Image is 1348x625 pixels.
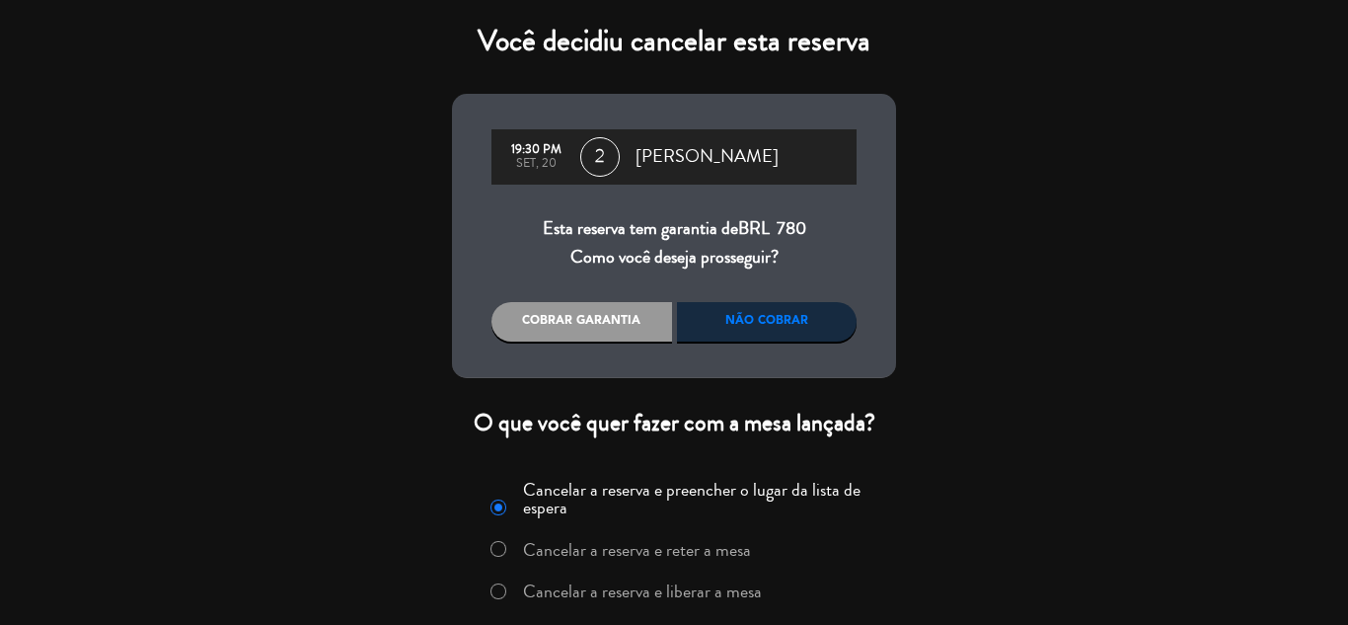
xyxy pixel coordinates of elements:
[501,157,570,171] div: set, 20
[580,137,620,177] span: 2
[523,481,884,516] label: Cancelar a reserva e preencher o lugar da lista de espera
[452,24,896,59] h4: Você decidiu cancelar esta reserva
[523,583,762,600] label: Cancelar a reserva e liberar a mesa
[677,302,858,342] div: Não cobrar
[491,214,857,273] div: Esta reserva tem garantia de Como você deseja prosseguir?
[452,408,896,438] div: O que você quer fazer com a mesa lançada?
[523,541,751,559] label: Cancelar a reserva e reter a mesa
[738,215,770,241] span: BRL
[491,302,672,342] div: Cobrar garantia
[636,142,779,172] span: [PERSON_NAME]
[777,215,806,241] span: 780
[501,143,570,157] div: 19:30 PM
